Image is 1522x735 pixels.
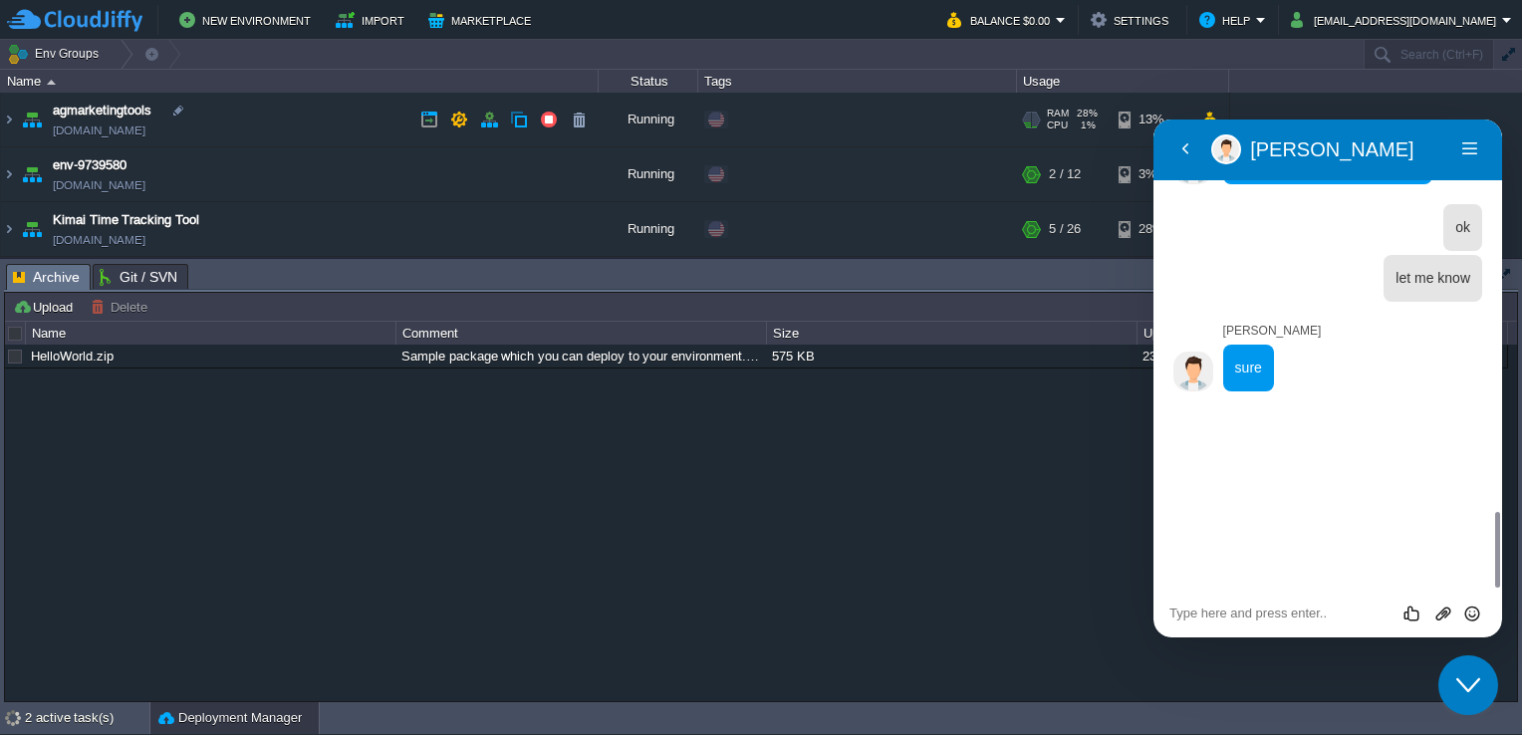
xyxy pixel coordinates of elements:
img: AMDAwAAAACH5BAEAAAAALAAAAAABAAEAAAICRAEAOw== [18,93,46,146]
div: 5 / 26 [1049,202,1081,256]
button: Settings [1091,8,1174,32]
div: 3% [1119,147,1183,201]
button: Marketplace [428,8,537,32]
button: Balance $0.00 [947,8,1056,32]
div: Name [2,70,598,93]
img: AMDAwAAAACH5BAEAAAAALAAAAAABAAEAAAICRAEAOw== [1,257,17,311]
div: 2 / 12 [1049,147,1081,201]
button: Help [1199,8,1256,32]
div: Size [768,322,1137,345]
div: Running [599,93,698,146]
div: Upload Date [1139,322,1507,345]
div: Tags [699,70,1016,93]
span: Git / SVN [100,265,177,289]
a: [DOMAIN_NAME] [53,175,145,195]
div: Name [27,322,395,345]
span: Archive [13,265,80,290]
div: Status [600,70,697,93]
a: agmarketingtools [53,101,151,121]
iframe: chat widget [1438,655,1502,715]
a: HelloWorld.zip [31,349,114,364]
span: 1% [1076,120,1096,131]
button: New Environment [179,8,317,32]
div: 23:13 | [DATE] [1138,345,1506,367]
div: Running [599,147,698,201]
img: AMDAwAAAACH5BAEAAAAALAAAAAABAAEAAAICRAEAOw== [1,147,17,201]
img: AMDAwAAAACH5BAEAAAAALAAAAAABAAEAAAICRAEAOw== [1,93,17,146]
img: CloudJiffy [7,8,142,33]
iframe: chat widget [1153,120,1502,637]
img: AMDAwAAAACH5BAEAAAAALAAAAAABAAEAAAICRAEAOw== [18,202,46,256]
img: AMDAwAAAACH5BAEAAAAALAAAAAABAAEAAAICRAEAOw== [1,202,17,256]
span: CPU [1047,120,1068,131]
a: [DOMAIN_NAME] [53,230,145,250]
button: Deployment Manager [158,708,302,728]
a: [DOMAIN_NAME] [53,121,145,140]
img: AMDAwAAAACH5BAEAAAAALAAAAAABAAEAAAICRAEAOw== [18,257,46,311]
div: 6% [1119,257,1183,311]
div: 575 KB [767,345,1136,367]
div: 13% [1119,93,1183,146]
img: AMDAwAAAACH5BAEAAAAALAAAAAABAAEAAAICRAEAOw== [47,80,56,85]
div: 3 / 10 [1049,257,1081,311]
button: [EMAIL_ADDRESS][DOMAIN_NAME] [1291,8,1502,32]
button: Import [336,8,410,32]
a: Kimai Time Tracking Tool [53,210,199,230]
span: 28% [1077,108,1098,120]
div: Comment [397,322,766,345]
div: Sample package which you can deploy to your environment. Feel free to delete and upload a package... [396,345,765,367]
span: RAM [1047,108,1069,120]
div: Usage [1018,70,1228,93]
a: env-9739580 [53,155,127,175]
button: Env Groups [7,40,106,68]
button: Upload [13,298,79,316]
img: AMDAwAAAACH5BAEAAAAALAAAAAABAAEAAAICRAEAOw== [18,147,46,201]
div: Running [599,202,698,256]
div: Running [599,257,698,311]
button: Delete [91,298,153,316]
div: 28% [1119,202,1183,256]
div: 2 active task(s) [25,702,149,734]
